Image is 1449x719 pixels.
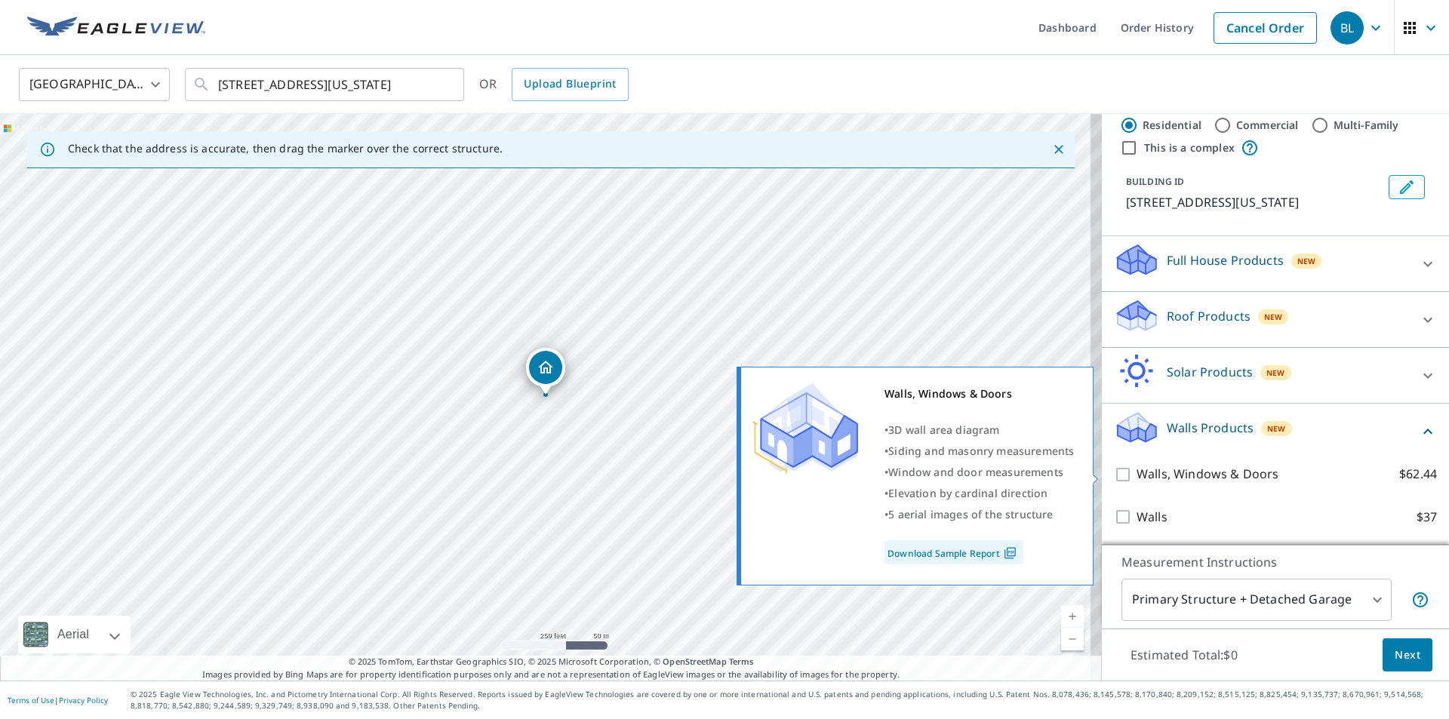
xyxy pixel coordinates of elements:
img: Pdf Icon [1000,546,1020,560]
span: Upload Blueprint [524,75,616,94]
div: OR [479,68,629,101]
p: Full House Products [1167,251,1284,269]
img: Premium [752,383,858,474]
p: Solar Products [1167,363,1253,381]
label: Multi-Family [1334,118,1399,133]
div: • [884,462,1074,483]
button: Edit building 1 [1389,175,1425,199]
span: Next [1395,646,1420,665]
a: Cancel Order [1214,12,1317,44]
a: Download Sample Report [884,540,1023,564]
span: © 2025 TomTom, Earthstar Geographics SIO, © 2025 Microsoft Corporation, © [349,656,754,668]
a: Terms [729,656,754,667]
p: Roof Products [1167,307,1251,325]
div: • [884,504,1074,525]
a: Current Level 17, Zoom Out [1061,628,1084,650]
span: 5 aerial images of the structure [888,507,1053,521]
span: New [1266,367,1285,379]
p: © 2025 Eagle View Technologies, Inc. and Pictometry International Corp. All Rights Reserved. Repo... [131,689,1441,711]
p: | [8,696,108,705]
span: New [1264,311,1283,323]
div: Full House ProductsNew [1114,242,1437,285]
label: Residential [1143,118,1201,133]
a: Current Level 17, Zoom In [1061,605,1084,628]
div: • [884,483,1074,504]
p: $37 [1417,508,1437,527]
img: EV Logo [27,17,205,39]
label: Commercial [1236,118,1299,133]
div: • [884,441,1074,462]
span: Siding and masonry measurements [888,444,1074,458]
div: Walls, Windows & Doors [884,383,1074,404]
label: This is a complex [1144,140,1235,155]
div: Roof ProductsNew [1114,298,1437,341]
span: New [1267,422,1286,435]
a: Upload Blueprint [512,68,628,101]
p: BUILDING ID [1126,175,1184,188]
a: Terms of Use [8,695,54,705]
p: Measurement Instructions [1121,553,1429,571]
a: OpenStreetMap [663,656,726,667]
div: Aerial [18,616,131,653]
div: Solar ProductsNew [1114,354,1437,397]
p: Walls [1137,508,1168,527]
a: Privacy Policy [59,695,108,705]
input: Search by address or latitude-longitude [218,63,433,106]
p: Walls, Windows & Doors [1137,465,1278,484]
div: [GEOGRAPHIC_DATA] [19,63,170,106]
div: Walls ProductsNew [1114,410,1437,453]
span: Elevation by cardinal direction [888,486,1048,500]
button: Next [1383,638,1432,672]
div: BL [1331,11,1364,45]
p: Estimated Total: $0 [1118,638,1250,671]
div: • [884,419,1074,441]
span: Your report will include the primary structure and a detached garage if one exists. [1411,591,1429,609]
span: Window and door measurements [888,465,1063,479]
span: 3D wall area diagram [888,422,999,437]
p: Walls Products [1167,419,1254,437]
p: $62.44 [1399,465,1437,484]
div: Primary Structure + Detached Garage [1121,579,1392,621]
span: New [1297,255,1316,267]
div: Aerial [53,616,94,653]
div: Dropped pin, building 1, Residential property, 1 New York Ave Newark, NJ 07105 [526,348,565,395]
button: Close [1049,140,1069,159]
p: [STREET_ADDRESS][US_STATE] [1126,193,1383,211]
p: Check that the address is accurate, then drag the marker over the correct structure. [68,142,503,155]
